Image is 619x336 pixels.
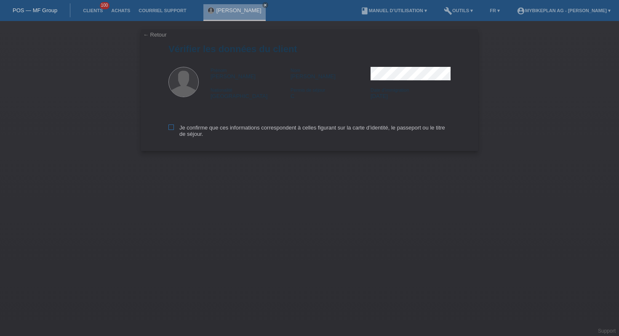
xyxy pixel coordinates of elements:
i: book [360,7,369,15]
span: Nom [291,68,300,73]
div: [DATE] [371,87,451,99]
a: Achats [107,8,134,13]
span: Date d'immigration [371,87,409,93]
div: [GEOGRAPHIC_DATA] [211,87,291,99]
label: Je confirme que ces informations correspondent à celles figurant sur la carte d’identité, le pass... [168,124,451,137]
a: Support [598,328,616,334]
i: account_circle [517,7,525,15]
a: Courriel Support [134,8,190,13]
div: C [291,87,371,99]
a: [PERSON_NAME] [216,7,261,13]
span: Prénom [211,68,227,73]
a: POS — MF Group [13,7,57,13]
a: FR ▾ [486,8,504,13]
span: Permis de séjour [291,87,326,93]
a: Clients [79,8,107,13]
a: buildOutils ▾ [440,8,477,13]
a: account_circleMybikeplan AG - [PERSON_NAME] ▾ [512,8,615,13]
div: [PERSON_NAME] [291,67,371,79]
a: bookManuel d’utilisation ▾ [356,8,431,13]
h1: Vérifier les données du client [168,44,451,54]
div: [PERSON_NAME] [211,67,291,79]
a: ← Retour [143,32,167,38]
i: build [444,7,452,15]
span: Nationalité [211,87,232,93]
a: close [262,2,268,8]
span: 100 [100,2,110,9]
i: close [263,3,267,7]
